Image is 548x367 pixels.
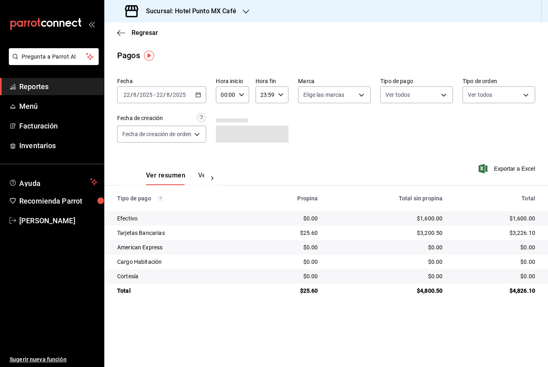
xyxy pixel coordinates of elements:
span: [PERSON_NAME] [19,215,97,226]
div: $25.60 [258,229,318,237]
div: $0.00 [258,243,318,251]
div: $3,200.50 [331,229,442,237]
div: Pagos [117,49,140,61]
span: Pregunta a Parrot AI [22,53,86,61]
input: -- [133,92,137,98]
div: Total sin propina [331,195,442,202]
label: Marca [298,78,371,84]
img: Tooltip marker [144,51,154,61]
div: $0.00 [258,272,318,280]
span: / [170,92,173,98]
span: Elige las marcas [303,91,344,99]
div: Efectivo [117,214,245,222]
div: Fecha de creación [117,114,163,122]
span: Inventarios [19,140,97,151]
span: / [130,92,133,98]
button: Regresar [117,29,158,37]
button: Ver resumen [146,171,185,185]
div: $0.00 [331,272,442,280]
span: Menú [19,101,97,112]
span: - [154,92,155,98]
input: -- [166,92,170,98]
input: ---- [173,92,186,98]
div: $0.00 [455,243,535,251]
span: Regresar [132,29,158,37]
span: Ver todos [386,91,410,99]
h3: Sucursal: Hotel Punto MX Café [140,6,236,16]
div: American Express [117,243,245,251]
span: / [163,92,166,98]
span: Facturación [19,120,97,131]
div: Total [455,195,535,202]
div: $4,800.50 [331,287,442,295]
div: $1,600.00 [455,214,535,222]
div: $25.60 [258,287,318,295]
button: Pregunta a Parrot AI [9,48,99,65]
button: Exportar a Excel [480,164,535,173]
span: Reportes [19,81,97,92]
div: Cortesía [117,272,245,280]
a: Pregunta a Parrot AI [6,58,99,67]
div: $0.00 [258,214,318,222]
span: / [137,92,139,98]
div: $1,600.00 [331,214,442,222]
div: $0.00 [331,243,442,251]
span: Ver todos [468,91,492,99]
div: Cargo Habitación [117,258,245,266]
span: Recomienda Parrot [19,196,97,206]
label: Hora inicio [216,78,249,84]
div: Propina [258,195,318,202]
button: Ver pagos [198,171,228,185]
button: open_drawer_menu [88,21,95,27]
div: $0.00 [331,258,442,266]
div: Total [117,287,245,295]
div: Tarjetas Bancarias [117,229,245,237]
label: Tipo de orden [463,78,535,84]
div: navigation tabs [146,171,204,185]
input: ---- [139,92,153,98]
svg: Los pagos realizados con Pay y otras terminales son montos brutos. [158,196,163,201]
span: Fecha de creación de orden [122,130,191,138]
div: Tipo de pago [117,195,245,202]
div: $4,826.10 [455,287,535,295]
input: -- [123,92,130,98]
input: -- [156,92,163,98]
label: Fecha [117,78,206,84]
div: $3,226.10 [455,229,535,237]
div: $0.00 [258,258,318,266]
label: Hora fin [256,78,288,84]
span: Ayuda [19,177,87,187]
span: Sugerir nueva función [10,355,97,364]
div: $0.00 [455,258,535,266]
div: $0.00 [455,272,535,280]
label: Tipo de pago [380,78,453,84]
